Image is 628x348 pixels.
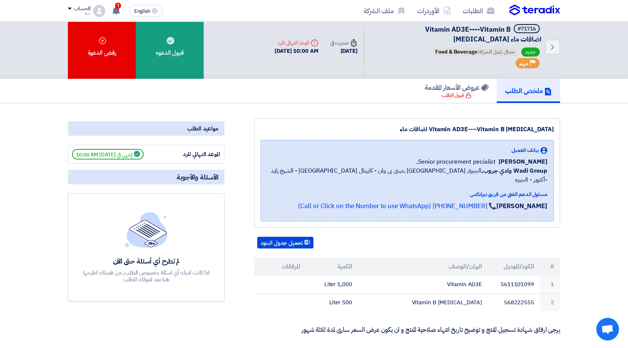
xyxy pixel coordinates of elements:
[505,86,552,95] h5: ملخص الطلب
[488,258,540,276] th: الكود/الموديل
[254,326,560,334] p: يرجى ارفاق شهادة تسجيل المنتج و توضيح تاريخ انتهاء صلاحية المنتج و ان يكون عرض السعر سارى لمدة ثل...
[511,146,539,154] span: بيانات العميل
[306,258,358,276] th: الكمية
[267,190,547,198] div: مسئول الدعم الفني من فريق تيرادكس
[358,293,488,311] td: Vitamin B [MEDICAL_DATA]
[497,79,560,103] a: ملخص الطلب
[261,125,554,134] div: Vitamin AD3E----Vitamin B [MEDICAL_DATA] اضافات ماء
[275,39,318,47] div: الموعد النهائي للرد
[275,47,318,55] div: [DATE] 10:00 AM
[125,212,167,247] img: empty_state_list.svg
[416,157,496,166] span: Senior procurement pecialist,
[425,24,541,44] span: Vitamin AD3E----Vitamin B [MEDICAL_DATA] اضافات ماء
[134,9,150,14] span: English
[425,83,488,92] h5: عروض الأسعار المقدمة
[435,48,478,56] span: Food & Beverage
[540,293,560,311] td: 2
[136,15,204,79] div: قبول الدعوه
[496,201,547,211] strong: [PERSON_NAME]
[74,6,90,12] div: الحساب
[517,26,536,32] div: #71716
[330,47,358,55] div: [DATE]
[177,173,218,181] span: الأسئلة والأجوبة
[488,293,540,311] td: 568222555
[82,257,210,265] div: لم تطرح أي أسئلة حتى الآن
[411,2,457,20] a: الأوردرات
[254,258,306,276] th: المرفقات
[358,276,488,293] td: Vitamin AD3E
[431,48,518,57] span: مجال عمل الشركة:
[373,24,541,44] h5: Vitamin AD3E----Vitamin B choline اضافات ماء
[521,48,540,57] span: جديد
[82,269,210,283] div: اذا كانت لديك أي اسئلة بخصوص الطلب, من فضلك اطرحها هنا بعد قبولك للطلب
[257,237,313,249] button: تحميل جدول البنود
[540,276,560,293] td: 1
[306,276,358,293] td: 1,000 Liter
[499,157,547,166] span: [PERSON_NAME]
[358,258,488,276] th: البيان/الوصف
[488,276,540,293] td: 5611101099
[416,79,497,103] a: عروض الأسعار المقدمة قبول الطلب
[93,5,105,17] img: profile_test.png
[510,5,560,16] img: Teradix logo
[129,5,163,17] button: English
[298,201,496,211] a: 📞 [PHONE_NUMBER] (Call or Click on the Number to use WhatsApp)
[68,121,224,136] div: مواعيد الطلب
[358,2,411,20] a: ملف الشركة
[519,60,528,67] span: مهم
[540,258,560,276] th: #
[164,150,220,159] div: الموعد النهائي للرد
[68,15,136,79] div: رفض الدعوة
[306,293,358,311] td: 500 Liter
[481,166,547,175] b: Wadi Group وادي جروب,
[442,92,471,99] div: قبول الطلب
[115,3,121,9] span: 1
[267,166,547,184] span: الجيزة, [GEOGRAPHIC_DATA] ,مبنى بى وان - كابيتال [GEOGRAPHIC_DATA] - الشيخ زايد -أكتوبر - الجيزه
[330,39,358,47] div: صدرت في
[457,2,501,20] a: الطلبات
[596,318,619,340] div: Open chat
[68,12,90,16] div: Avi
[72,149,144,159] span: إنتهي في [DATE] 10:00 AM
